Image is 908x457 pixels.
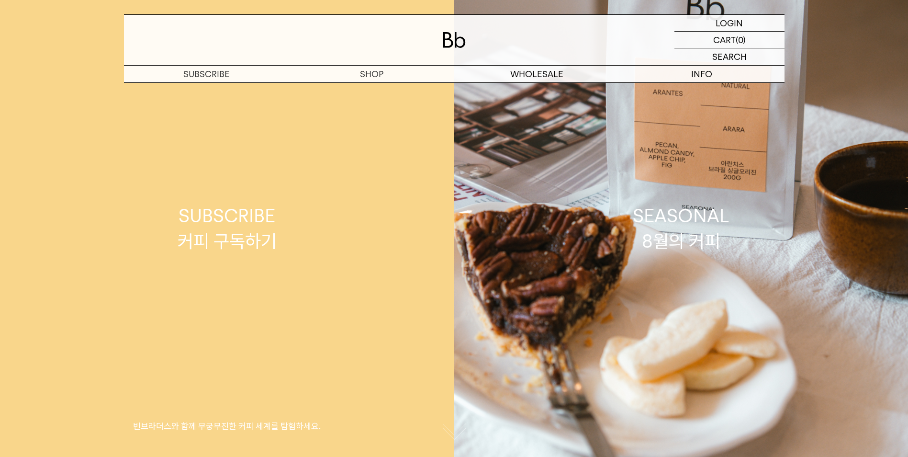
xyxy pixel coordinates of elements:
p: LOGIN [716,15,743,31]
a: CART (0) [674,32,785,48]
a: LOGIN [674,15,785,32]
p: (0) [736,32,746,48]
p: SEARCH [712,48,747,65]
a: SUBSCRIBE [124,66,289,82]
div: SUBSCRIBE 커피 구독하기 [178,203,277,254]
p: WHOLESALE [454,66,619,82]
p: CART [713,32,736,48]
p: INFO [619,66,785,82]
a: SHOP [289,66,454,82]
img: 로고 [443,32,466,48]
div: SEASONAL 8월의 커피 [633,203,729,254]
